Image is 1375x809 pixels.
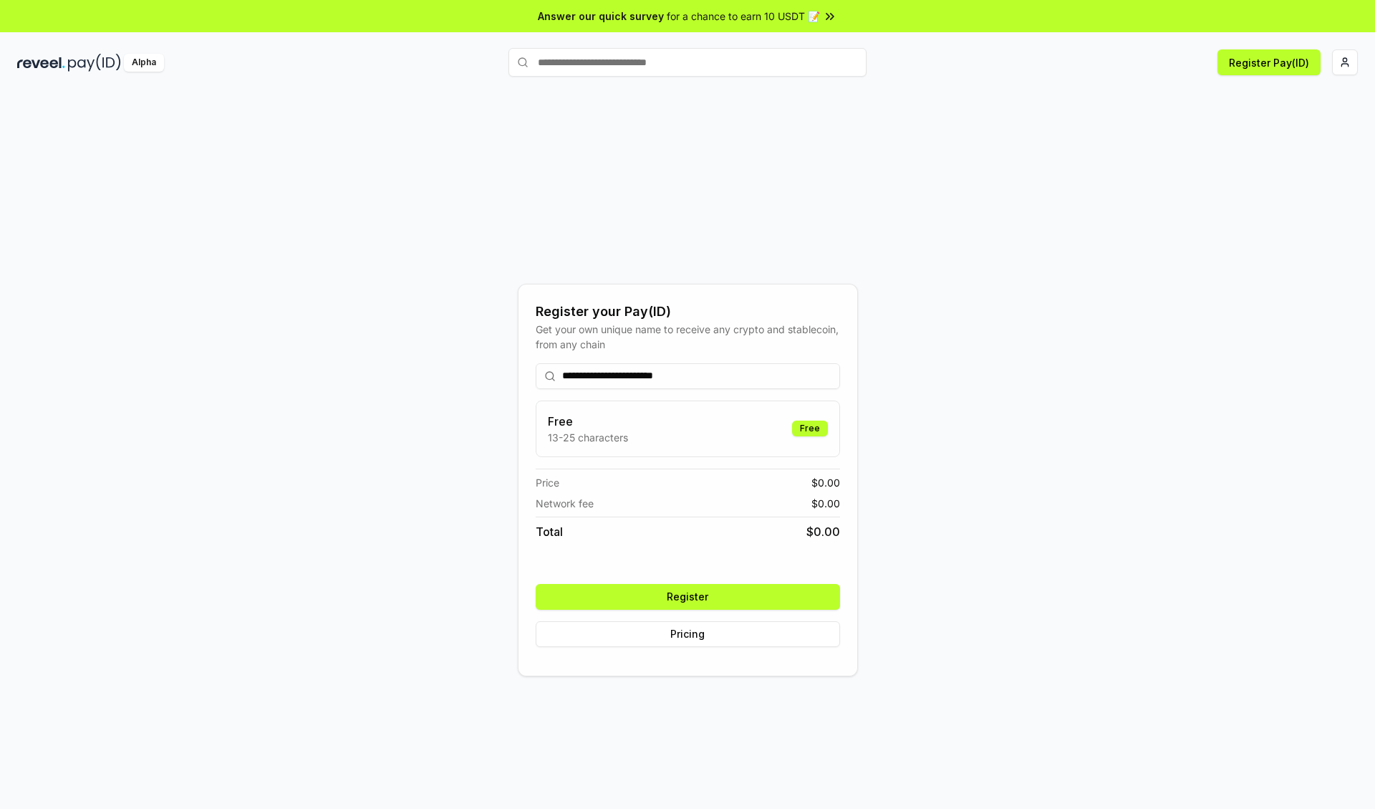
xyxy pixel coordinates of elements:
[1217,49,1321,75] button: Register Pay(ID)
[792,421,828,436] div: Free
[811,496,840,511] span: $ 0.00
[548,430,628,445] p: 13-25 characters
[536,475,559,490] span: Price
[667,9,820,24] span: for a chance to earn 10 USDT 📝
[17,54,65,72] img: reveel_dark
[548,413,628,430] h3: Free
[536,621,840,647] button: Pricing
[536,302,840,322] div: Register your Pay(ID)
[538,9,664,24] span: Answer our quick survey
[124,54,164,72] div: Alpha
[536,322,840,352] div: Get your own unique name to receive any crypto and stablecoin, from any chain
[536,584,840,610] button: Register
[811,475,840,490] span: $ 0.00
[536,496,594,511] span: Network fee
[68,54,121,72] img: pay_id
[536,523,563,540] span: Total
[806,523,840,540] span: $ 0.00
